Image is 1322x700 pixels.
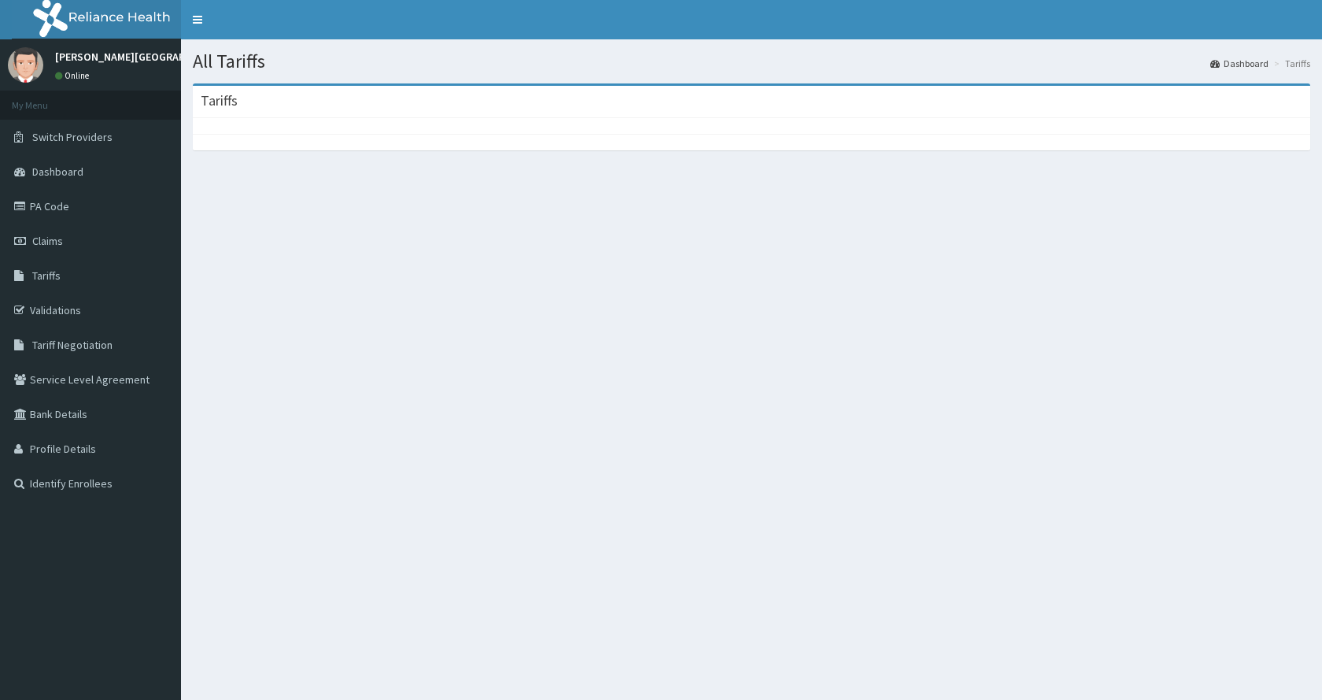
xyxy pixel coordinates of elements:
[1210,57,1268,70] a: Dashboard
[55,51,236,62] p: [PERSON_NAME][GEOGRAPHIC_DATA]
[32,130,113,144] span: Switch Providers
[193,51,1310,72] h1: All Tariffs
[1270,57,1310,70] li: Tariffs
[55,70,93,81] a: Online
[201,94,238,108] h3: Tariffs
[32,269,61,283] span: Tariffs
[32,234,63,248] span: Claims
[32,338,113,352] span: Tariff Negotiation
[32,165,83,179] span: Dashboard
[8,47,43,83] img: User Image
